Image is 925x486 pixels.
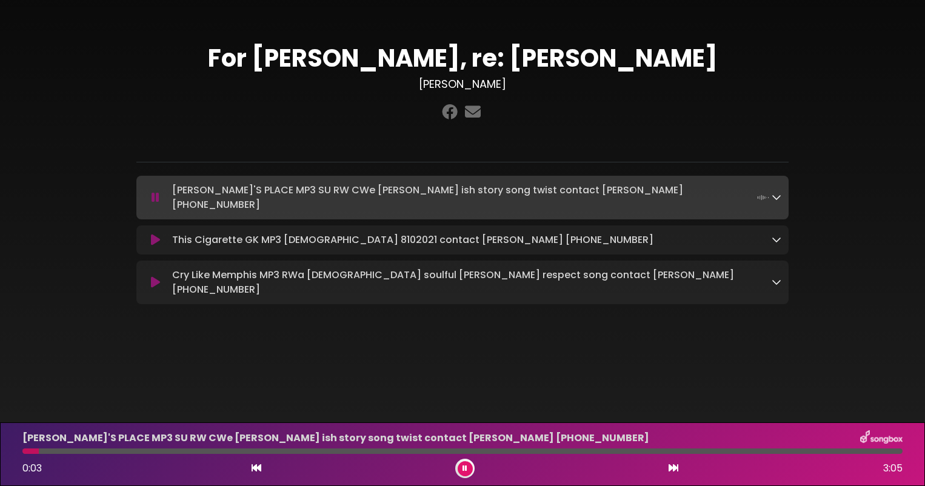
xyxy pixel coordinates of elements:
h3: [PERSON_NAME] [136,78,789,91]
p: This Cigarette GK MP3 [DEMOGRAPHIC_DATA] 8102021 contact [PERSON_NAME] [PHONE_NUMBER] [172,233,653,247]
p: Cry Like Memphis MP3 RWa [DEMOGRAPHIC_DATA] soulful [PERSON_NAME] respect song contact [PERSON_NA... [172,268,772,297]
h1: For [PERSON_NAME], re: [PERSON_NAME] [136,44,789,73]
img: waveform4.gif [755,189,772,206]
p: [PERSON_NAME]'S PLACE MP3 SU RW CWe [PERSON_NAME] ish story song twist contact [PERSON_NAME] [PHO... [172,183,772,212]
